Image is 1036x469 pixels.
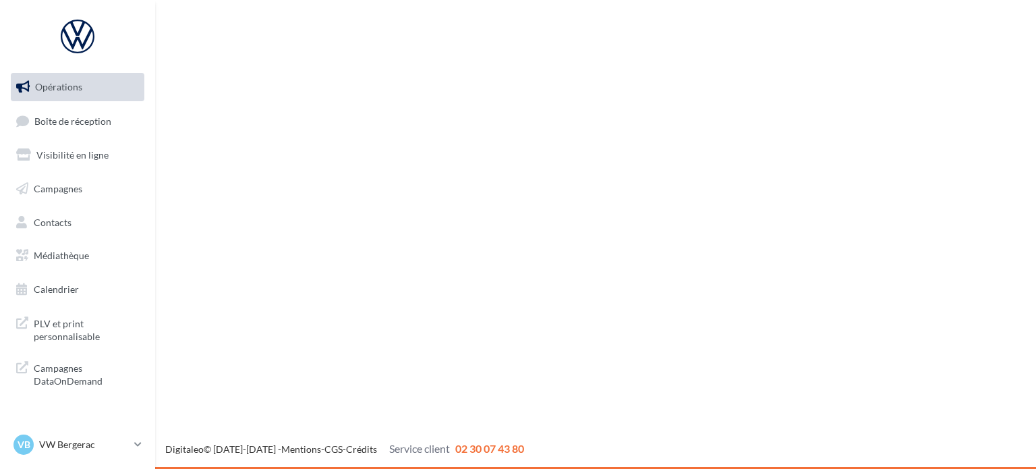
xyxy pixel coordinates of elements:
[8,275,147,304] a: Calendrier
[34,359,139,388] span: Campagnes DataOnDemand
[8,354,147,393] a: Campagnes DataOnDemand
[346,443,377,455] a: Crédits
[8,73,147,101] a: Opérations
[34,115,111,126] span: Boîte de réception
[34,283,79,295] span: Calendrier
[8,242,147,270] a: Médiathèque
[165,443,524,455] span: © [DATE]-[DATE] - - -
[34,216,71,227] span: Contacts
[34,250,89,261] span: Médiathèque
[8,309,147,349] a: PLV et print personnalisable
[165,443,204,455] a: Digitaleo
[36,149,109,161] span: Visibilité en ligne
[8,209,147,237] a: Contacts
[281,443,321,455] a: Mentions
[455,442,524,455] span: 02 30 07 43 80
[11,432,144,458] a: VB VW Bergerac
[39,438,129,451] p: VW Bergerac
[389,442,450,455] span: Service client
[324,443,343,455] a: CGS
[35,81,82,92] span: Opérations
[34,314,139,343] span: PLV et print personnalisable
[18,438,30,451] span: VB
[8,141,147,169] a: Visibilité en ligne
[8,107,147,136] a: Boîte de réception
[8,175,147,203] a: Campagnes
[34,183,82,194] span: Campagnes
